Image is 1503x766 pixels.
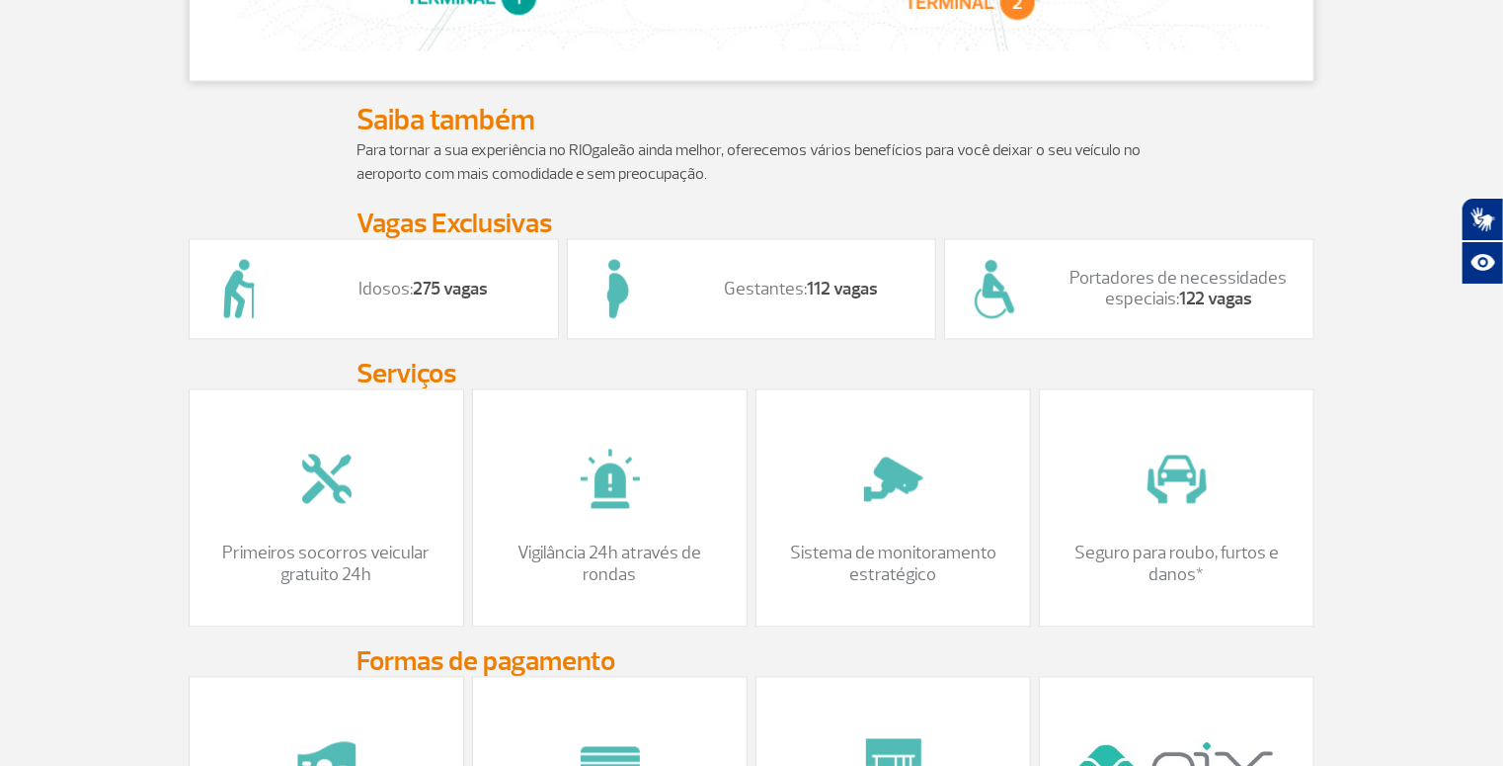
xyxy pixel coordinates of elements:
[308,280,538,301] p: Idosos:
[277,430,376,529] img: 4.png
[493,544,727,586] p: Vigilância 24h através de rondas
[356,210,1147,239] h3: Vagas Exclusivas
[1462,198,1503,285] div: Plugin de acessibilidade da Hand Talk.
[356,360,1147,389] h3: Serviços
[356,647,1147,677] h3: Formas de pagamento
[1462,241,1503,285] button: Abrir recursos assistivos.
[1064,269,1294,311] p: Portadores de necessidades especiais:
[844,430,943,529] img: 3.png
[413,279,488,301] strong: 275 vagas
[568,240,667,339] img: 5.png
[209,544,443,586] p: Primeiros socorros veicular gratuito 24h
[561,430,660,529] img: 1.png
[686,280,916,301] p: Gestantes:
[945,240,1044,339] img: 6.png
[1462,198,1503,241] button: Abrir tradutor de língua de sinais.
[807,279,878,301] strong: 112 vagas
[190,240,288,339] img: 8.png
[1128,430,1226,529] img: 2.png
[1060,544,1294,586] p: Seguro para roubo, furtos e danos*
[1179,289,1252,311] strong: 122 vagas
[356,102,1147,138] h2: Saiba também
[356,138,1147,186] p: Para tornar a sua experiência no RIOgaleão ainda melhor, oferecemos vários benefícios para você d...
[776,544,1010,586] p: Sistema de monitoramento estratégico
